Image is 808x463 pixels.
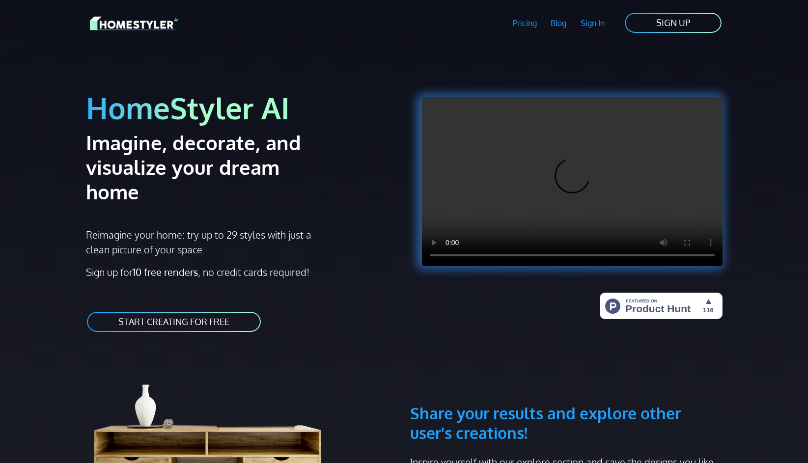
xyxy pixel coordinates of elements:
a: Pricing [505,12,544,34]
a: SIGN UP [624,12,723,34]
p: Sign up for , no credit cards required! [86,265,398,279]
strong: 10 free renders [133,266,198,278]
p: Reimagine your home: try up to 29 styles with just a clean picture of your space. [86,227,320,257]
img: HomeStyler AI - Interior Design Made Easy: One Click to Your Dream Home | Product Hunt [600,293,723,319]
h3: Share your results and explore other user's creations! [410,356,723,443]
a: Sign In [574,12,612,34]
img: HomeStyler AI logo [90,15,178,32]
a: Blog [544,12,574,34]
a: START CREATING FOR FREE [86,311,262,333]
h2: Imagine, decorate, and visualize your dream home [86,130,336,204]
h1: HomeStyler AI [86,89,398,126]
